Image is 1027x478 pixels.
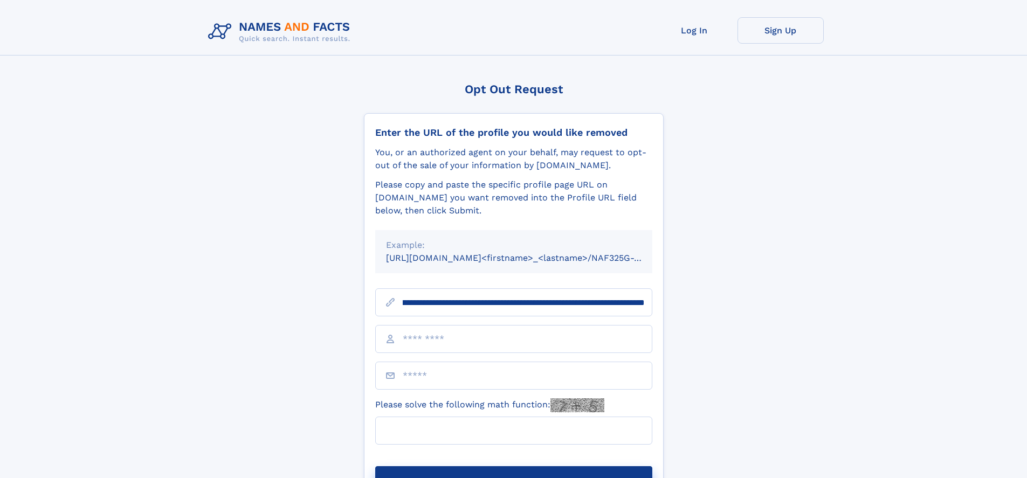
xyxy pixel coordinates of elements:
[204,17,359,46] img: Logo Names and Facts
[386,253,673,263] small: [URL][DOMAIN_NAME]<firstname>_<lastname>/NAF325G-xxxxxxxx
[364,82,664,96] div: Opt Out Request
[375,146,652,172] div: You, or an authorized agent on your behalf, may request to opt-out of the sale of your informatio...
[375,127,652,138] div: Enter the URL of the profile you would like removed
[375,398,604,412] label: Please solve the following math function:
[651,17,737,44] a: Log In
[375,178,652,217] div: Please copy and paste the specific profile page URL on [DOMAIN_NAME] you want removed into the Pr...
[386,239,642,252] div: Example:
[737,17,824,44] a: Sign Up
